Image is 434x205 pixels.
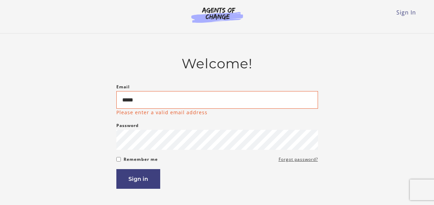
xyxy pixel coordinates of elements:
[279,155,318,164] a: Forgot password?
[116,56,318,72] h2: Welcome!
[124,155,158,164] label: Remember me
[116,109,208,116] p: Please enter a valid email address
[116,169,160,189] button: Sign in
[184,7,250,23] img: Agents of Change Logo
[396,9,416,16] a: Sign In
[116,121,139,130] label: Password
[116,83,130,91] label: Email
